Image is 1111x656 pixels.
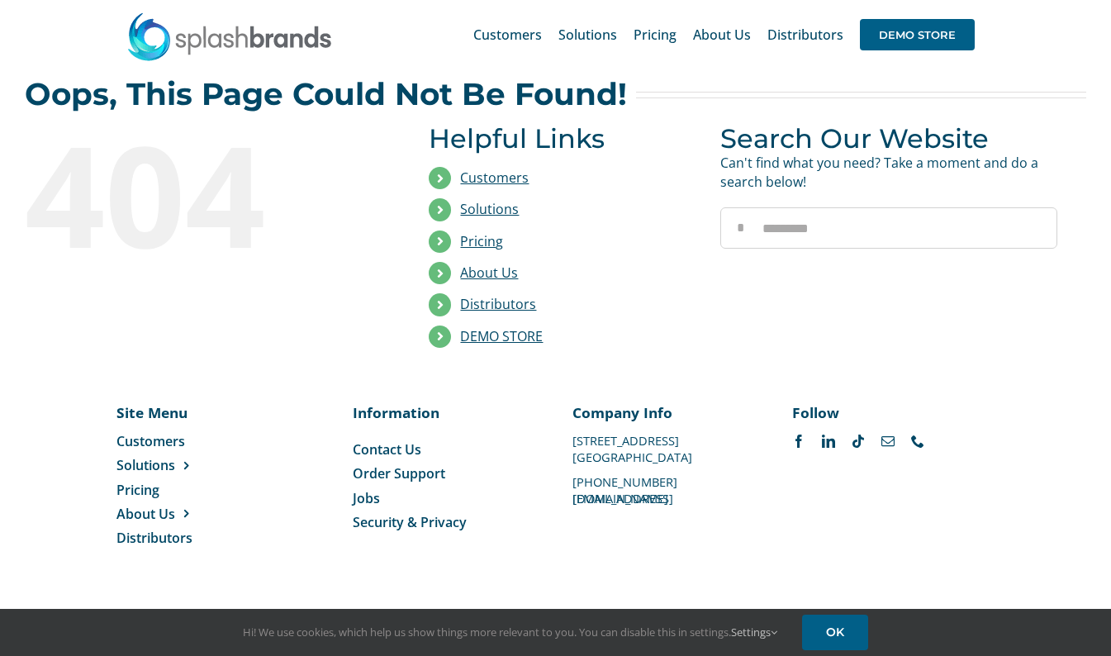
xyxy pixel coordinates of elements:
input: Search [720,207,762,249]
span: Distributors [767,28,843,41]
span: Order Support [353,464,445,482]
a: About Us [116,505,235,523]
a: About Us [460,264,518,282]
input: Search... [720,207,1057,249]
div: 404 [25,123,362,264]
a: Solutions [116,456,235,474]
a: DEMO STORE [860,8,975,61]
a: facebook [792,435,805,448]
span: Solutions [558,28,617,41]
a: Security & Privacy [353,513,539,531]
a: DEMO STORE [460,327,543,345]
span: Contact Us [353,440,421,459]
a: Distributors [767,8,843,61]
a: Customers [460,169,529,187]
a: Jobs [353,489,539,507]
span: Security & Privacy [353,513,467,531]
a: Pricing [634,8,677,61]
span: Jobs [353,489,380,507]
span: Distributors [116,529,192,547]
p: Company Info [572,402,758,422]
a: Contact Us [353,440,539,459]
span: DEMO STORE [860,19,975,50]
h2: Oops, This Page Could Not Be Found! [25,78,627,111]
span: Customers [116,432,185,450]
a: mail [881,435,895,448]
a: phone [911,435,924,448]
span: Pricing [116,481,159,499]
nav: Main Menu [473,8,975,61]
a: Order Support [353,464,539,482]
p: Can't find what you need? Take a moment and do a search below! [720,154,1057,191]
span: Pricing [634,28,677,41]
a: OK [802,615,868,650]
p: Information [353,402,539,422]
nav: Menu [116,432,235,548]
span: Customers [473,28,542,41]
p: Site Menu [116,402,235,422]
a: Pricing [460,232,503,250]
span: Solutions [116,456,175,474]
a: Customers [473,8,542,61]
a: Pricing [116,481,235,499]
span: About Us [116,505,175,523]
a: Settings [731,625,777,639]
img: SplashBrands.com Logo [126,12,333,61]
a: Customers [116,432,235,450]
a: linkedin [822,435,835,448]
span: About Us [693,28,751,41]
h3: Helpful Links [429,123,695,154]
a: Distributors [116,529,235,547]
a: Distributors [460,295,536,313]
nav: Menu [353,440,539,532]
a: Solutions [460,200,519,218]
p: Follow [792,402,978,422]
a: tiktok [852,435,865,448]
h3: Search Our Website [720,123,1057,154]
span: Hi! We use cookies, which help us show things more relevant to you. You can disable this in setti... [243,625,777,639]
